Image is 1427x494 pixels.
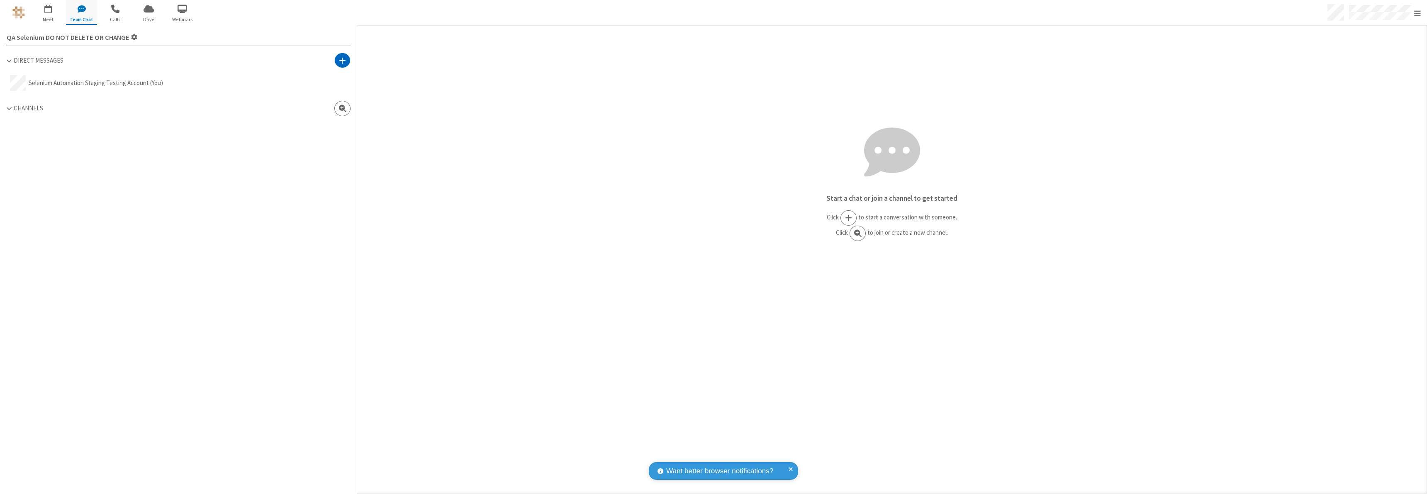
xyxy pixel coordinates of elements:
button: Settings [3,29,141,46]
p: Click to start a conversation with someone. Click to join or create a new channel. [357,210,1427,241]
span: Calls [100,16,131,23]
span: QA Selenium DO NOT DELETE OR CHANGE [7,34,129,41]
span: Team Chat [66,16,97,23]
span: Want better browser notifications? [666,466,773,477]
span: Webinars [167,16,198,23]
span: Drive [133,16,164,23]
span: Direct Messages [14,56,63,64]
p: Start a chat or join a channel to get started [357,193,1427,204]
span: Meet [32,16,63,23]
button: Selenium Automation Staging Testing Account (You) [6,71,351,95]
span: Channels [14,104,43,112]
img: QA Selenium DO NOT DELETE OR CHANGE [12,6,25,19]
